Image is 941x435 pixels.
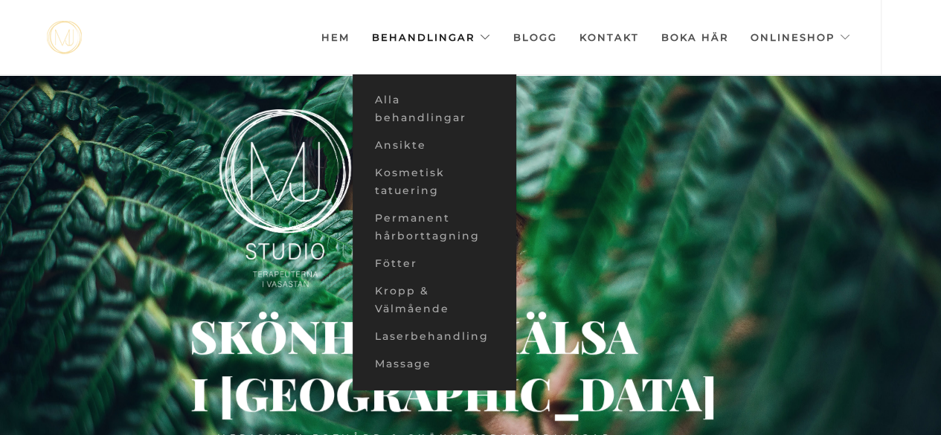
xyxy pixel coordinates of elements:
[353,132,516,159] a: Ansikte
[353,323,516,350] a: Laserbehandling
[353,86,516,132] a: Alla behandlingar
[353,204,516,250] a: Permanent hårborttagning
[353,159,516,204] a: Kosmetisk tatuering
[353,350,516,378] a: Massage
[190,387,356,401] div: i [GEOGRAPHIC_DATA]
[47,21,82,54] a: mjstudio mjstudio mjstudio
[353,277,516,323] a: Kropp & Välmående
[353,250,516,277] a: Fötter
[47,21,82,54] img: mjstudio
[190,329,548,341] div: Skönhet & hälsa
